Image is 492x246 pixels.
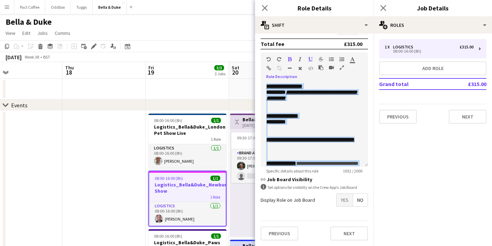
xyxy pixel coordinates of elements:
button: Clear Formatting [298,66,302,71]
div: [DATE] → [DATE] [243,123,294,128]
button: Previous [261,226,298,240]
button: Insert Link [266,66,271,71]
div: Total fee [261,40,284,47]
button: Next [330,226,368,240]
button: Unordered List [329,56,334,62]
button: Paste as plain text [318,65,323,70]
button: HTML Code [308,66,313,71]
td: Grand total [379,78,445,90]
span: Jobs [37,30,48,36]
span: Thu [65,64,74,71]
app-card-role: Logistics1/108:00-16:00 (8h)[PERSON_NAME] [149,202,226,226]
app-job-card: 09:30-17:00 (7h30m)1/21 RoleBrand Ambassador1/209:30-17:00 (7h30m)[PERSON_NAME] [231,132,309,183]
span: No [353,194,368,206]
button: Horizontal Line [287,66,292,71]
button: Ordered List [339,56,344,62]
button: Pact Coffee [14,0,45,14]
button: Bold [287,56,292,62]
app-job-card: 08:00-16:00 (8h)1/1Logistics_Bella&Duke_Newbury Show1 RoleLogistics1/108:00-16:00 (8h)[PERSON_NAME] [148,171,226,226]
button: Insert video [329,65,334,70]
app-card-role: Logistics1/108:00-16:00 (8h)[PERSON_NAME] [148,144,226,168]
span: Fri [148,64,154,71]
span: 08:00-16:00 (8h) [154,118,182,123]
span: View [6,30,15,36]
div: Roles [374,17,492,33]
span: Yes [337,194,353,206]
span: 08:00-16:00 (8h) [155,176,183,181]
a: Comms [52,29,73,38]
span: 1 Role [210,194,220,200]
div: Events [11,102,28,109]
button: Oddbox [45,0,71,14]
button: Tuggs [71,0,93,14]
div: BST [43,54,50,60]
span: 09:30-17:00 (7h30m) [237,135,273,140]
app-card-role: Brand Ambassador1/209:30-17:00 (7h30m)[PERSON_NAME] [231,149,309,183]
button: Next [449,110,486,124]
button: Bella & Duke [93,0,127,14]
div: 3 Jobs [215,71,225,76]
span: Specific details about this role [261,168,324,174]
td: £315.00 [445,78,486,90]
button: Undo [266,56,271,62]
span: 1032 / 2000 [337,168,368,174]
button: Strikethrough [318,56,323,62]
a: Jobs [34,29,51,38]
div: [DATE] [6,54,22,61]
span: 1/1 [210,176,220,181]
app-job-card: 08:00-16:00 (8h)1/1Logistics_Bella&Duke_London Pet Show Live1 RoleLogistics1/108:00-16:00 (8h)[PE... [148,114,226,168]
button: Previous [379,110,417,124]
h3: Role Details [255,3,374,13]
span: Edit [22,30,30,36]
button: Fullscreen [339,65,344,70]
button: Italic [298,56,302,62]
span: 1/1 [211,118,221,123]
span: 3/3 [214,65,224,70]
span: 1 Role [211,137,221,142]
button: Underline [308,56,313,62]
span: Comms [55,30,70,36]
span: 20 [231,68,239,76]
h3: Logistics_Bella&Duke_London Pet Show Live [148,124,226,136]
div: Logistics [393,45,416,49]
label: Display Role on Job Board [261,197,315,203]
h3: Job Board Visibility [261,176,368,183]
a: Edit [20,29,33,38]
span: Week 38 [23,54,40,60]
div: 1 x [385,45,393,49]
a: View [3,29,18,38]
h3: Logistics_Bella&Duke_Newbury Show [149,182,226,194]
div: £315.00 [460,45,474,49]
span: 19 [147,68,154,76]
div: Shift [255,17,374,33]
button: Redo [277,56,282,62]
div: Set options for visibility on the Crew App’s Job Board [261,184,368,191]
span: Sat [232,64,239,71]
h3: Job Details [374,3,492,13]
span: 18 [64,68,74,76]
span: 1/1 [211,233,221,239]
button: Add role [379,61,486,75]
div: £315.00 [344,40,362,47]
h3: Bella&Duke - Paws in the Park - [GEOGRAPHIC_DATA] [GEOGRAPHIC_DATA] [243,116,294,123]
button: Text Color [350,56,355,62]
span: 08:00-16:00 (8h) [154,233,182,239]
h1: Bella & Duke [6,17,52,27]
div: 08:00-16:00 (8h) [385,49,474,53]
